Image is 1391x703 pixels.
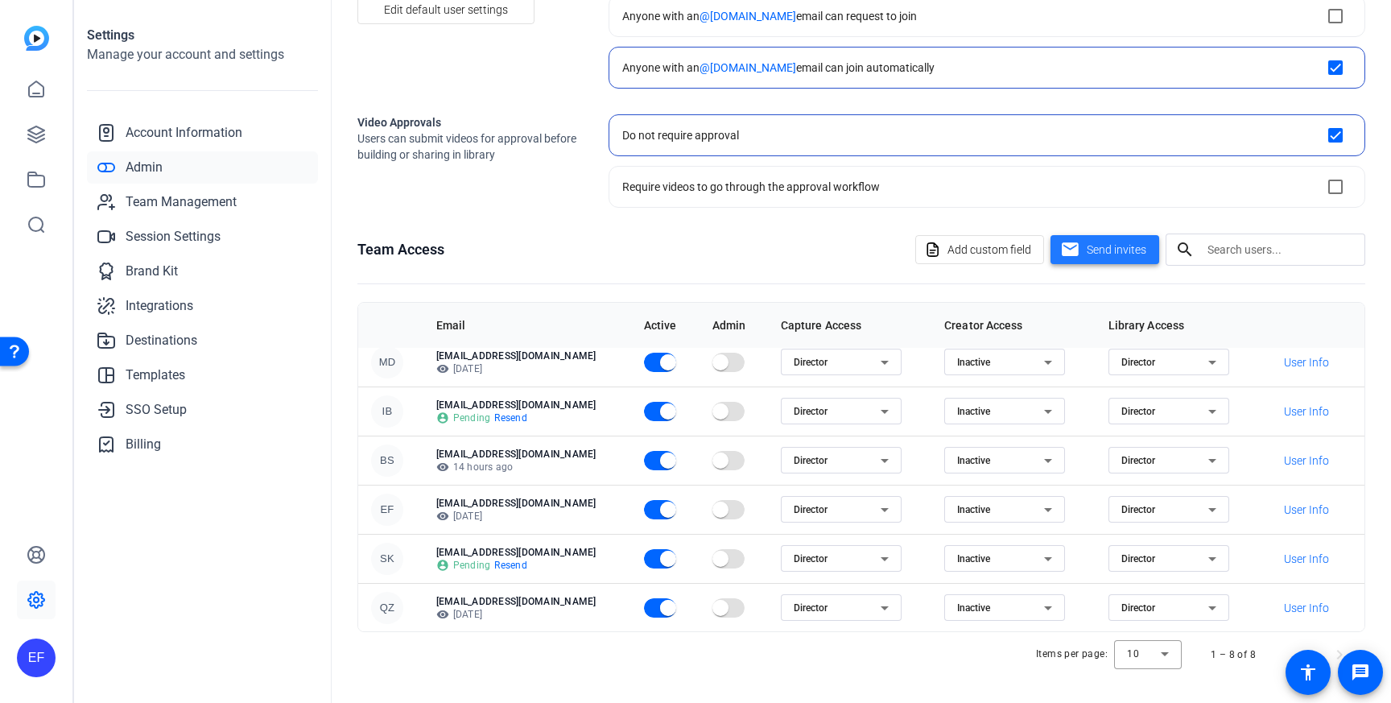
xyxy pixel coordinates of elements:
[436,510,618,523] p: [DATE]
[436,411,449,424] mat-icon: account_circle
[87,26,318,45] h1: Settings
[371,395,403,428] div: IB
[1282,635,1320,674] button: Previous page
[126,158,163,177] span: Admin
[371,346,403,378] div: MD
[957,504,990,515] span: Inactive
[1121,455,1155,466] span: Director
[1272,593,1340,622] button: User Info
[768,303,931,348] th: Capture Access
[371,494,403,526] div: EF
[436,546,618,559] p: [EMAIL_ADDRESS][DOMAIN_NAME]
[1121,602,1155,614] span: Director
[1272,495,1340,524] button: User Info
[794,455,828,466] span: Director
[631,303,700,348] th: Active
[436,510,449,523] mat-icon: visibility
[87,359,318,391] a: Templates
[1284,403,1329,420] span: User Info
[87,428,318,461] a: Billing
[1284,551,1329,567] span: User Info
[622,179,880,195] div: Require videos to go through the approval workflow
[126,192,237,212] span: Team Management
[794,504,828,515] span: Director
[87,186,318,218] a: Team Management
[957,553,990,564] span: Inactive
[357,114,583,130] h2: Video Approvals
[1087,242,1146,258] span: Send invites
[126,296,193,316] span: Integrations
[436,608,618,621] p: [DATE]
[1272,446,1340,475] button: User Info
[436,362,449,375] mat-icon: visibility
[494,559,527,572] span: Resend
[17,639,56,677] div: EF
[794,602,828,614] span: Director
[1272,397,1340,426] button: User Info
[957,602,990,614] span: Inactive
[87,221,318,253] a: Session Settings
[1284,354,1329,370] span: User Info
[126,366,185,385] span: Templates
[622,127,739,143] div: Do not require approval
[1272,348,1340,377] button: User Info
[1272,544,1340,573] button: User Info
[1121,406,1155,417] span: Director
[436,461,618,473] p: 14 hours ago
[1050,235,1159,264] button: Send invites
[436,559,449,572] mat-icon: account_circle
[126,123,242,143] span: Account Information
[1284,453,1329,469] span: User Info
[126,262,178,281] span: Brand Kit
[436,448,618,461] p: [EMAIL_ADDRESS][DOMAIN_NAME]
[371,592,403,624] div: QZ
[794,553,828,564] span: Director
[1284,600,1329,616] span: User Info
[1284,502,1329,518] span: User Info
[1060,240,1080,260] mat-icon: mail
[931,303,1095,348] th: Creator Access
[957,455,990,466] span: Inactive
[915,235,1044,264] button: Add custom field
[794,357,828,368] span: Director
[1298,663,1318,682] mat-icon: accessibility
[1351,663,1370,682] mat-icon: message
[957,406,990,417] span: Inactive
[1166,240,1204,259] mat-icon: search
[126,435,161,454] span: Billing
[1121,504,1155,515] span: Director
[87,45,318,64] h2: Manage your account and settings
[700,61,796,74] span: @[DOMAIN_NAME]
[700,10,796,23] span: @[DOMAIN_NAME]
[453,411,491,424] span: Pending
[1207,240,1352,259] input: Search users...
[126,227,221,246] span: Session Settings
[622,60,935,76] div: Anyone with an email can join automatically
[371,543,403,575] div: SK
[494,411,527,424] span: Resend
[357,130,583,163] span: Users can submit videos for approval before building or sharing in library
[436,595,618,608] p: [EMAIL_ADDRESS][DOMAIN_NAME]
[371,445,403,477] div: BS
[87,255,318,287] a: Brand Kit
[24,26,49,51] img: blue-gradient.svg
[1036,646,1108,662] div: Items per page:
[436,349,618,362] p: [EMAIL_ADDRESS][DOMAIN_NAME]
[794,406,828,417] span: Director
[87,394,318,426] a: SSO Setup
[357,238,444,261] h1: Team Access
[947,234,1031,265] span: Add custom field
[87,117,318,149] a: Account Information
[1211,647,1256,663] div: 1 – 8 of 8
[436,497,618,510] p: [EMAIL_ADDRESS][DOMAIN_NAME]
[1096,303,1259,348] th: Library Access
[126,400,187,420] span: SSO Setup
[1121,553,1155,564] span: Director
[87,290,318,322] a: Integrations
[700,303,768,348] th: Admin
[423,303,631,348] th: Email
[1121,357,1155,368] span: Director
[957,357,990,368] span: Inactive
[436,399,618,411] p: [EMAIL_ADDRESS][DOMAIN_NAME]
[453,559,491,572] span: Pending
